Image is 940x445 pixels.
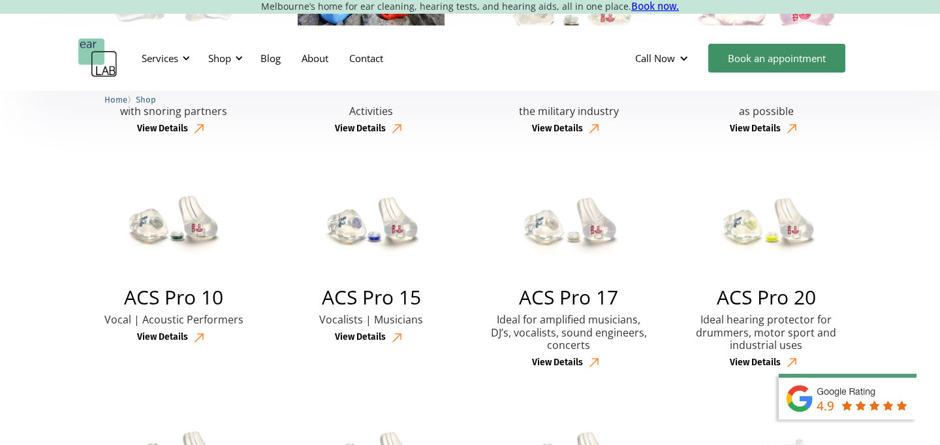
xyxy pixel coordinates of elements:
[137,124,188,135] div: View Details
[717,288,816,307] h2: ACS Pro 20
[730,124,781,135] div: View Details
[532,124,583,135] div: View Details
[104,93,136,107] li: 〉
[208,52,231,65] div: Shop
[136,95,156,105] span: Shop
[339,39,394,77] a: Contact
[695,176,838,274] img: ACS Pro 20
[250,39,291,77] a: Blog
[102,176,245,274] img: ACS Pro 10
[671,173,862,374] a: ACS Pro 20ACS Pro 20Ideal hearing protector for drummers, motor sport and industrial usesView Det...
[532,357,583,369] div: View Details
[276,173,467,348] a: ACS Pro 15ACS Pro 15Vocalists | MusiciansView Details
[134,39,194,78] div: Services
[300,176,443,274] img: ACS Pro 15
[684,314,849,352] p: Ideal hearing protector for drummers, motor sport and industrial uses
[486,314,651,352] p: Ideal for amplified musicians, DJ’s, vocalists, sound engineers, concerts
[730,357,781,369] div: View Details
[200,39,247,78] div: Shop
[625,39,702,78] div: Call Now
[473,173,665,374] a: ACS Pro 17ACS Pro 17Ideal for amplified musicians, DJ’s, vocalists, sound engineers, concertsView...
[124,288,223,307] h2: ACS Pro 10
[137,332,188,343] div: View Details
[104,93,127,105] a: Home
[291,39,339,77] a: About
[78,39,117,78] a: home
[104,95,127,105] span: Home
[497,176,640,274] img: ACS Pro 17
[708,44,845,73] a: Book an appointment
[289,314,454,326] p: Vocalists | Musicians
[322,288,421,307] h2: ACS Pro 15
[635,52,675,65] div: Call Now
[78,173,270,348] a: ACS Pro 10ACS Pro 10Vocal | Acoustic PerformersView Details
[136,93,156,105] a: Shop
[335,124,386,135] div: View Details
[142,52,178,65] div: Services
[519,288,618,307] h2: ACS Pro 17
[91,314,257,326] p: Vocal | Acoustic Performers
[335,332,386,343] div: View Details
